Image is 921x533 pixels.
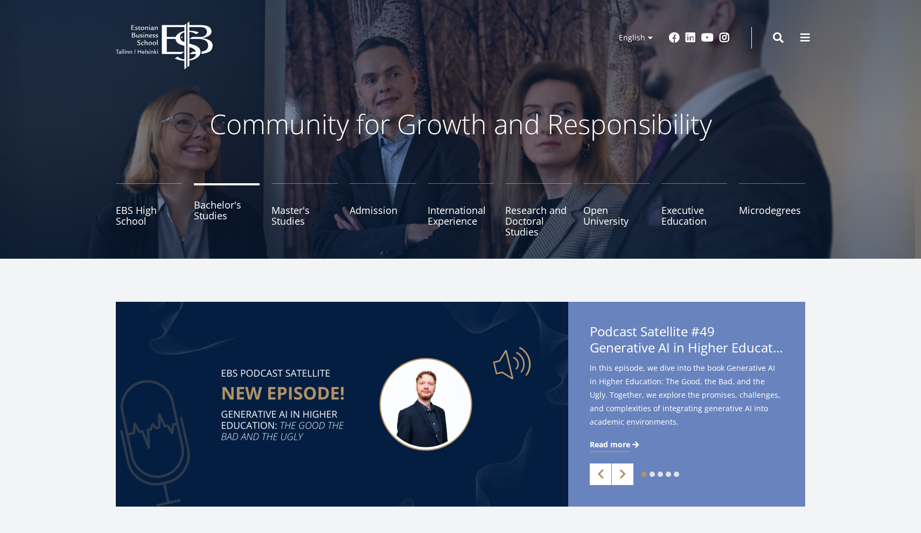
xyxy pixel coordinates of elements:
[685,32,696,43] a: Linkedin
[719,32,730,43] a: Instagram
[590,323,784,359] span: Podcast Satellite #49
[350,183,416,237] a: Admission
[116,302,568,507] img: Satellite #49
[428,183,494,237] a: International Experience
[590,439,641,450] a: Read more
[590,439,630,450] span: Read more
[583,183,650,237] a: Open University
[505,183,571,237] a: Research and Doctoral Studies
[669,32,680,43] a: Facebook
[658,472,663,477] a: 3
[590,361,784,428] span: In this episode, we dive into the book Generative AI in Higher Education: The Good, the Bad, and ...
[666,472,671,477] a: 4
[661,183,728,237] a: Executive Education
[590,463,611,485] a: Previous
[194,183,260,237] a: Bachelor's Studies
[116,183,182,237] a: EBS High School
[674,472,679,477] a: 5
[271,183,338,237] a: Master's Studies
[701,32,714,43] a: Youtube
[175,108,746,140] p: Community for Growth and Responsibility
[612,463,633,485] a: Next
[641,472,647,477] a: 1
[650,472,655,477] a: 2
[739,183,805,237] a: Microdegrees
[590,340,784,356] span: Generative AI in Higher Education: The Good, the Bad, and the Ugly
